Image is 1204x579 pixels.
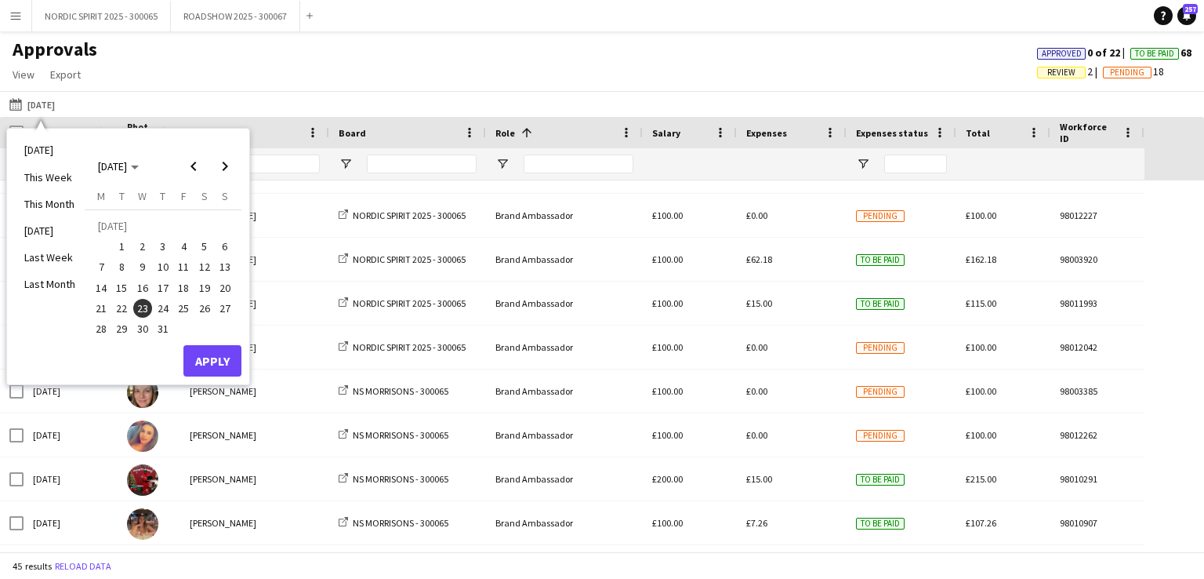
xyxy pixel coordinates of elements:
[180,501,329,544] div: [PERSON_NAME]
[15,137,85,163] li: [DATE]
[353,429,448,441] span: NS MORRISONS - 300065
[746,341,767,353] span: £0.00
[160,189,165,203] span: T
[195,299,214,318] span: 26
[353,473,448,485] span: NS MORRISONS - 300065
[746,297,772,309] span: £15.00
[856,474,905,486] span: To be paid
[746,517,767,529] span: £7.26
[353,297,466,309] span: NORDIC SPIRIT 2025 - 300065
[856,127,928,139] span: Expenses status
[1135,49,1174,59] span: To Be Paid
[652,253,683,265] span: £100.00
[1130,46,1191,60] span: 68
[52,558,114,575] button: Reload data
[652,127,680,139] span: Salary
[1050,413,1144,457] div: 98012262
[91,257,111,277] button: 07-07-2025
[195,279,214,297] span: 19
[1050,501,1144,544] div: 98010907
[194,298,214,319] button: 26-07-2025
[1050,194,1144,237] div: 98012227
[495,157,510,171] button: Open Filter Menu
[652,473,683,485] span: £200.00
[353,517,448,529] span: NS MORRISONS - 300065
[652,429,683,441] span: £100.00
[884,155,947,173] input: Expenses status Filter Input
[133,319,152,338] span: 30
[339,297,466,309] a: NORDIC SPIRIT 2025 - 300065
[353,341,466,353] span: NORDIC SPIRIT 2025 - 300065
[353,209,466,221] span: NORDIC SPIRIT 2025 - 300065
[13,67,34,82] span: View
[339,385,448,397] a: NS MORRISONS - 300065
[1037,64,1103,78] span: 2
[856,518,905,530] span: To be paid
[180,282,329,325] div: [PERSON_NAME]
[127,464,158,496] img: Hamsa Omar
[15,244,85,271] li: Last Week
[495,127,515,139] span: Role
[1110,67,1144,78] span: Pending
[1060,121,1116,144] span: Workforce ID
[216,237,234,256] span: 6
[216,279,234,297] span: 20
[486,326,643,369] div: Brand Ambassador
[194,257,214,277] button: 12-07-2025
[353,385,448,397] span: NS MORRISONS - 300065
[524,155,633,173] input: Role Filter Input
[966,385,996,397] span: £100.00
[966,429,996,441] span: £100.00
[133,258,152,277] span: 9
[111,319,132,339] button: 29-07-2025
[190,127,215,139] span: Name
[153,298,173,319] button: 24-07-2025
[15,271,85,297] li: Last Month
[6,95,58,114] button: [DATE]
[1047,67,1075,78] span: Review
[966,297,996,309] span: £115.00
[153,236,173,257] button: 03-07-2025
[856,430,905,442] span: Pending
[154,258,172,277] span: 10
[92,299,111,318] span: 21
[746,209,767,221] span: £0.00
[132,236,153,257] button: 02-07-2025
[132,257,153,277] button: 09-07-2025
[91,319,111,339] button: 28-07-2025
[181,189,187,203] span: F
[1042,49,1082,59] span: Approved
[173,236,194,257] button: 04-07-2025
[127,121,152,144] span: Photo
[111,236,132,257] button: 01-07-2025
[746,127,787,139] span: Expenses
[138,189,147,203] span: W
[201,189,208,203] span: S
[195,237,214,256] span: 5
[652,385,683,397] span: £100.00
[92,152,145,180] button: Choose month and year
[15,164,85,191] li: This Week
[856,298,905,310] span: To be paid
[486,370,643,413] div: Brand Ambassador
[856,254,905,266] span: To be paid
[486,282,643,325] div: Brand Ambassador
[1050,326,1144,369] div: 98012042
[1050,282,1144,325] div: 98011993
[91,216,235,236] td: [DATE]
[180,194,329,237] div: [PERSON_NAME]
[153,319,173,339] button: 31-07-2025
[486,194,643,237] div: Brand Ambassador
[98,159,127,173] span: [DATE]
[127,377,158,408] img: Ashleigh Jemmett
[746,253,772,265] span: £62.18
[24,457,118,501] div: [DATE]
[153,278,173,298] button: 17-07-2025
[24,413,118,457] div: [DATE]
[92,279,111,297] span: 14
[174,299,193,318] span: 25
[1037,46,1130,60] span: 0 of 22
[127,508,158,540] img: Emma Mcangus
[966,209,996,221] span: £100.00
[180,238,329,281] div: [PERSON_NAME]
